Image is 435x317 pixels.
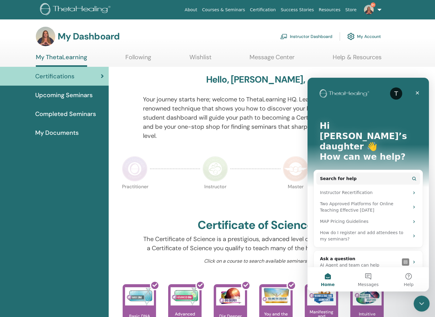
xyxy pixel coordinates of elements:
img: Instructor [202,156,228,182]
iframe: Intercom live chat [308,78,429,291]
h3: Hello, [PERSON_NAME], [206,74,305,85]
span: Certifications [35,72,74,81]
a: My Account [347,30,381,43]
a: Resources [316,4,343,15]
a: Help & Resources [333,53,382,65]
h2: Certificate of Science [198,218,314,232]
img: Practitioner [122,156,148,182]
p: The Certificate of Science is a prestigious, advanced level of ThetaHealing®. With a Certificate ... [143,234,368,253]
p: Practitioner [122,184,148,210]
p: Your journey starts here; welcome to ThetaLearning HQ. Learn the world-renowned technique that sh... [143,95,368,140]
a: About [182,4,199,15]
img: logo.png [40,3,113,17]
a: Success Stories [278,4,316,15]
a: Instructor Dashboard [280,30,332,43]
p: Instructor [202,184,228,210]
h3: My Dashboard [58,31,120,42]
img: Master [283,156,308,182]
img: Dig Deeper [216,287,245,305]
a: Message Center [250,53,294,65]
img: Manifesting and Abundance [307,287,336,305]
iframe: Intercom live chat [414,296,430,312]
a: Wishlist [189,53,212,65]
a: Store [343,4,359,15]
p: Master [283,184,308,210]
a: Following [125,53,151,65]
img: chalkboard-teacher.svg [280,34,287,39]
img: You and the Creator [262,287,291,304]
img: Intuitive Anatomy [353,287,382,305]
img: default.jpg [364,5,374,15]
img: default.jpg [36,27,55,46]
img: cog.svg [347,31,355,42]
a: Courses & Seminars [200,4,248,15]
span: 9+ [371,2,376,7]
a: Certification [247,4,278,15]
img: Basic DNA [125,287,154,305]
span: My Documents [35,128,79,137]
img: Advanced DNA [171,287,199,305]
p: Click on a course to search available seminars [143,257,368,265]
span: Completed Seminars [35,109,96,118]
a: My ThetaLearning [36,53,87,67]
span: Upcoming Seminars [35,90,93,100]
